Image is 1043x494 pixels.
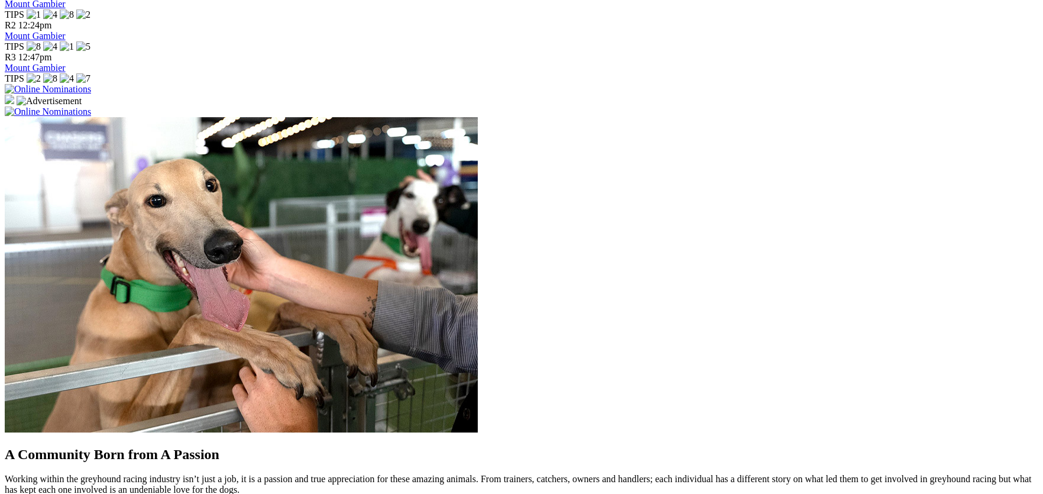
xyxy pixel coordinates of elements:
[18,20,52,30] span: 12:24pm
[5,9,24,20] span: TIPS
[5,117,478,432] img: Westy_Cropped.jpg
[5,73,24,83] span: TIPS
[18,52,52,62] span: 12:47pm
[5,106,91,117] img: Online Nominations
[43,9,57,20] img: 4
[27,41,41,52] img: 8
[43,73,57,84] img: 8
[76,73,90,84] img: 7
[5,95,14,104] img: 15187_Greyhounds_GreysPlayCentral_Resize_SA_WebsiteBanner_300x115_2025.jpg
[5,52,16,62] span: R3
[5,31,66,41] a: Mount Gambier
[60,41,74,52] img: 1
[43,41,57,52] img: 4
[27,9,41,20] img: 1
[5,20,16,30] span: R2
[5,447,1038,463] h2: A Community Born from A Passion
[60,9,74,20] img: 8
[60,73,74,84] img: 4
[17,96,82,106] img: Advertisement
[5,63,66,73] a: Mount Gambier
[5,41,24,51] span: TIPS
[5,84,91,95] img: Online Nominations
[27,73,41,84] img: 2
[76,41,90,52] img: 5
[76,9,90,20] img: 2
